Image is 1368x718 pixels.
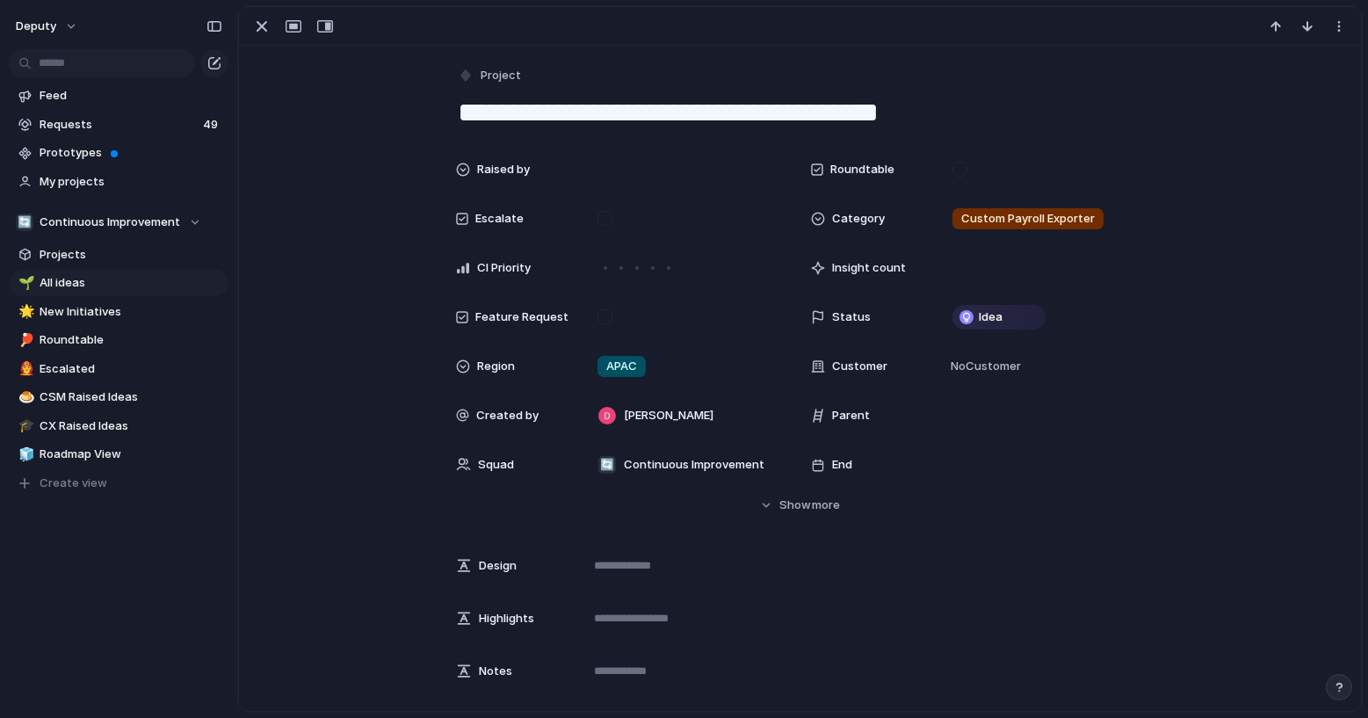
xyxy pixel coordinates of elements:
[203,116,221,134] span: 49
[40,274,222,292] span: All ideas
[477,161,530,178] span: Raised by
[9,441,228,468] a: 🧊Roadmap View
[9,270,228,296] a: 🌱All ideas
[18,301,31,322] div: 🌟
[16,417,33,435] button: 🎓
[479,663,512,680] span: Notes
[456,490,1145,521] button: Showmore
[16,331,33,349] button: 🏓
[454,63,526,89] button: Project
[832,259,906,277] span: Insight count
[40,388,222,406] span: CSM Raised Ideas
[40,360,222,378] span: Escalated
[40,303,222,321] span: New Initiatives
[18,330,31,351] div: 🏓
[18,359,31,379] div: 👨‍🚒
[606,358,637,375] span: APAC
[9,83,228,109] a: Feed
[478,456,514,474] span: Squad
[812,497,840,514] span: more
[979,308,1002,326] span: Idea
[40,173,222,191] span: My projects
[18,445,31,465] div: 🧊
[16,274,33,292] button: 🌱
[9,209,228,236] button: 🔄Continuous Improvement
[779,497,811,514] span: Show
[16,214,33,231] div: 🔄
[40,331,222,349] span: Roundtable
[40,475,107,492] span: Create view
[16,18,56,35] span: deputy
[945,358,1021,375] span: No Customer
[477,259,531,277] span: CI Priority
[40,246,222,264] span: Projects
[40,87,222,105] span: Feed
[832,407,870,424] span: Parent
[16,303,33,321] button: 🌟
[9,169,228,195] a: My projects
[961,210,1095,228] span: Custom Payroll Exporter
[832,358,887,375] span: Customer
[9,327,228,353] a: 🏓Roundtable
[9,112,228,138] a: Requests49
[479,557,517,575] span: Design
[16,360,33,378] button: 👨‍🚒
[9,140,228,166] a: Prototypes
[481,67,521,84] span: Project
[832,456,852,474] span: End
[18,416,31,436] div: 🎓
[9,413,228,439] a: 🎓CX Raised Ideas
[40,446,222,463] span: Roadmap View
[477,358,515,375] span: Region
[476,407,539,424] span: Created by
[18,273,31,294] div: 🌱
[40,144,222,162] span: Prototypes
[624,456,764,474] span: Continuous Improvement
[9,356,228,382] a: 👨‍🚒Escalated
[624,407,713,424] span: [PERSON_NAME]
[16,388,33,406] button: 🍮
[832,210,885,228] span: Category
[18,388,31,408] div: 🍮
[9,299,228,325] a: 🌟New Initiatives
[9,242,228,268] a: Projects
[40,417,222,435] span: CX Raised Ideas
[9,470,228,497] button: Create view
[832,308,871,326] span: Status
[8,12,87,40] button: deputy
[598,456,616,474] div: 🔄
[9,384,228,410] a: 🍮CSM Raised Ideas
[40,116,198,134] span: Requests
[475,210,524,228] span: Escalate
[16,446,33,463] button: 🧊
[830,161,894,178] span: Roundtable
[40,214,180,231] span: Continuous Improvement
[479,610,534,627] span: Highlights
[475,308,568,326] span: Feature Request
